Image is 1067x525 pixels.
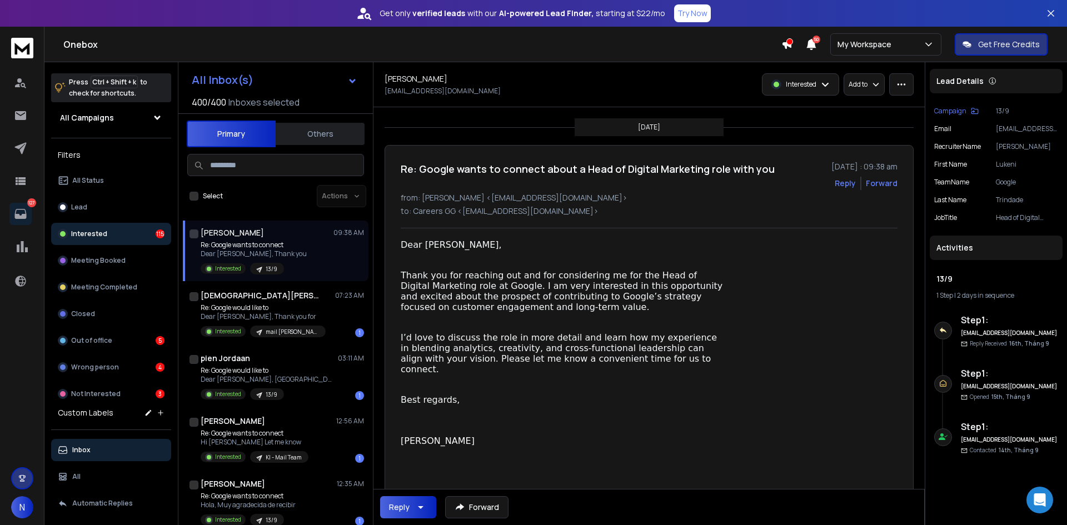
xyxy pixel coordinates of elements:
button: All Status [51,169,171,192]
p: Interested [215,453,241,461]
div: Reply [389,502,410,513]
button: Primary [187,121,276,147]
span: 16th, Tháng 9 [1009,339,1049,347]
p: Opened [970,393,1030,401]
div: 3 [156,389,164,398]
p: from: [PERSON_NAME] <[EMAIL_ADDRESS][DOMAIN_NAME]> [401,192,898,203]
div: 1 [355,328,364,337]
button: Out of office5 [51,329,171,352]
p: to: Careers GG <[EMAIL_ADDRESS][DOMAIN_NAME]> [401,206,898,217]
p: Contacted [970,446,1039,454]
div: 4 [156,363,164,372]
strong: AI-powered Lead Finder, [499,8,594,19]
p: 09:38 AM [333,228,364,237]
p: Re: Google would like to [201,303,326,312]
p: Automatic Replies [72,499,133,508]
p: [EMAIL_ADDRESS][DOMAIN_NAME] [385,87,501,96]
p: Wrong person [71,363,119,372]
button: All Campaigns [51,107,171,129]
p: Thank you for reaching out and for considering me for the Head of Digital Marketing role at Googl... [401,270,725,312]
p: Dear [PERSON_NAME], [401,239,725,250]
span: 14th, Tháng 9 [999,446,1039,454]
div: 5 [156,336,164,345]
p: 07:23 AM [335,291,364,300]
p: Reply Received [970,339,1049,348]
p: Inbox [72,446,91,454]
p: jobTitle [934,213,957,222]
p: 127 [27,198,36,207]
p: I’d love to discuss the role in more detail and learn how my experience in blending analytics, cr... [401,332,725,374]
p: Re: Google wants to connect [201,492,296,501]
h1: [PERSON_NAME] [201,416,265,427]
button: Not Interested3 [51,383,171,405]
button: Closed [51,303,171,325]
p: Hi [PERSON_NAME] Let me know [201,438,308,447]
h6: [EMAIL_ADDRESS][DOMAIN_NAME] [961,382,1058,391]
p: Meeting Booked [71,256,126,265]
h1: [PERSON_NAME] [385,73,447,84]
h1: [PERSON_NAME] [201,227,264,238]
p: Interested [215,390,241,398]
h3: Inboxes selected [228,96,300,109]
button: Campaign [934,107,979,116]
p: Meeting Completed [71,283,137,292]
p: 12:56 AM [336,417,364,426]
button: Wrong person4 [51,356,171,378]
p: 13/9 [266,516,277,524]
p: Interested [215,327,241,336]
p: [EMAIL_ADDRESS][DOMAIN_NAME] [996,124,1058,133]
button: Try Now [674,4,711,22]
p: Lead Details [936,76,984,87]
button: Forward [445,496,508,518]
button: Reply [380,496,436,518]
h1: [DEMOGRAPHIC_DATA][PERSON_NAME] [201,290,323,301]
p: First Name [934,160,967,169]
button: N [11,496,33,518]
p: Re: Google wants to connect [201,429,308,438]
h1: All Campaigns [60,112,114,123]
p: Re: Google wants to connect [201,241,307,249]
h6: Step 1 : [961,420,1058,433]
div: Activities [930,236,1063,260]
p: Interested [215,516,241,524]
button: All [51,466,171,488]
h6: [EMAIL_ADDRESS][DOMAIN_NAME] [961,329,1058,337]
h1: pien Jordaan [201,353,250,364]
p: Closed [71,309,95,318]
p: recruiterName [934,142,981,151]
p: My Workspace [837,39,896,50]
h6: [EMAIL_ADDRESS][DOMAIN_NAME] [961,436,1058,444]
p: [DATE] : 09:38 am [831,161,898,172]
h6: Step 1 : [961,367,1058,380]
p: Dear [PERSON_NAME], Thank you [201,249,307,258]
span: 50 [812,36,820,43]
button: Others [276,122,365,146]
p: Email [934,124,951,133]
p: Best regards, [401,394,725,405]
p: Not Interested [71,389,121,398]
span: 400 / 400 [192,96,226,109]
button: All Inbox(s) [183,69,366,91]
button: Interested115 [51,223,171,245]
h6: Step 1 : [961,313,1058,327]
p: Hola, Muy agradecida de recibir [201,501,296,509]
div: 1 [355,391,364,400]
p: Get only with our starting at $22/mo [380,8,665,19]
p: Interested [215,264,241,273]
label: Select [203,192,223,201]
p: All Status [72,176,104,185]
p: Out of office [71,336,112,345]
p: Re: Google would like to [201,366,334,375]
span: 2 days in sequence [957,291,1014,300]
h1: All Inbox(s) [192,74,253,86]
img: logo [11,38,33,58]
span: Ctrl + Shift + k [91,76,138,88]
p: [DATE] [638,123,660,132]
button: Get Free Credits [955,33,1048,56]
p: Lead [71,203,87,212]
p: Interested [786,80,816,89]
p: Campaign [934,107,966,116]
